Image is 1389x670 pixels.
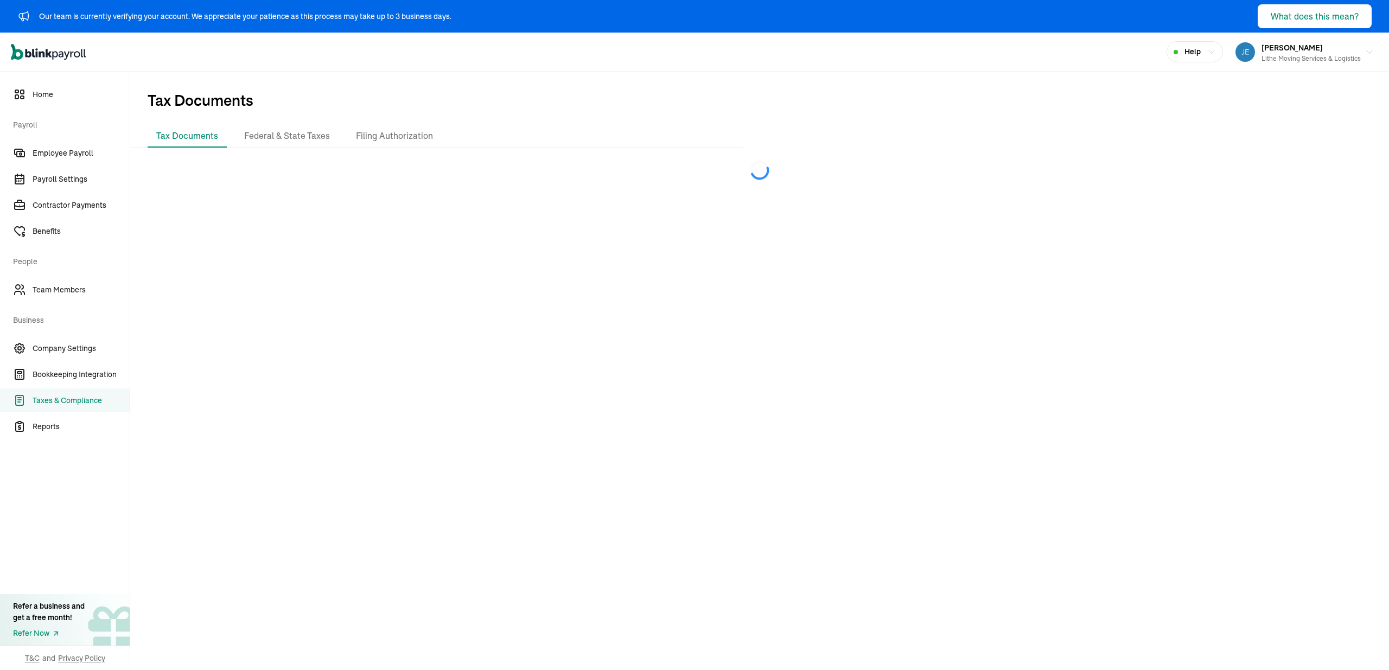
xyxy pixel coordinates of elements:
span: Contractor Payments [33,200,130,211]
span: T&C [25,653,40,663]
div: What does this mean? [1271,10,1359,23]
div: Our team is currently verifying your account. We appreciate your patience as this process may tak... [39,11,451,22]
li: Tax Documents [148,125,227,148]
span: Business [13,304,123,334]
span: Privacy Policy [58,653,105,663]
span: Home [33,89,130,100]
span: Team Members [33,284,130,296]
span: Payroll Settings [33,174,130,185]
a: Refer Now [13,628,85,639]
li: Filing Authorization [347,125,442,148]
span: Company Settings [33,343,130,354]
button: Help [1167,41,1223,62]
span: [PERSON_NAME] [1261,43,1323,53]
span: Employee Payroll [33,148,130,159]
span: Tax Documents [130,72,1389,125]
span: Payroll [13,109,123,139]
button: What does this mean? [1258,4,1372,28]
span: Reports [33,421,130,432]
button: [PERSON_NAME]Lithe Moving Services & Logistics [1231,39,1378,66]
span: Taxes & Compliance [33,395,130,406]
li: Federal & State Taxes [235,125,339,148]
span: People [13,245,123,276]
div: Refer a business and get a free month! [13,601,85,623]
nav: Global [11,36,86,68]
span: Bookkeeping Integration [33,369,130,380]
span: Help [1184,46,1201,58]
div: Lithe Moving Services & Logistics [1261,54,1361,63]
iframe: Chat Widget [1335,618,1389,670]
span: Benefits [33,226,130,237]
